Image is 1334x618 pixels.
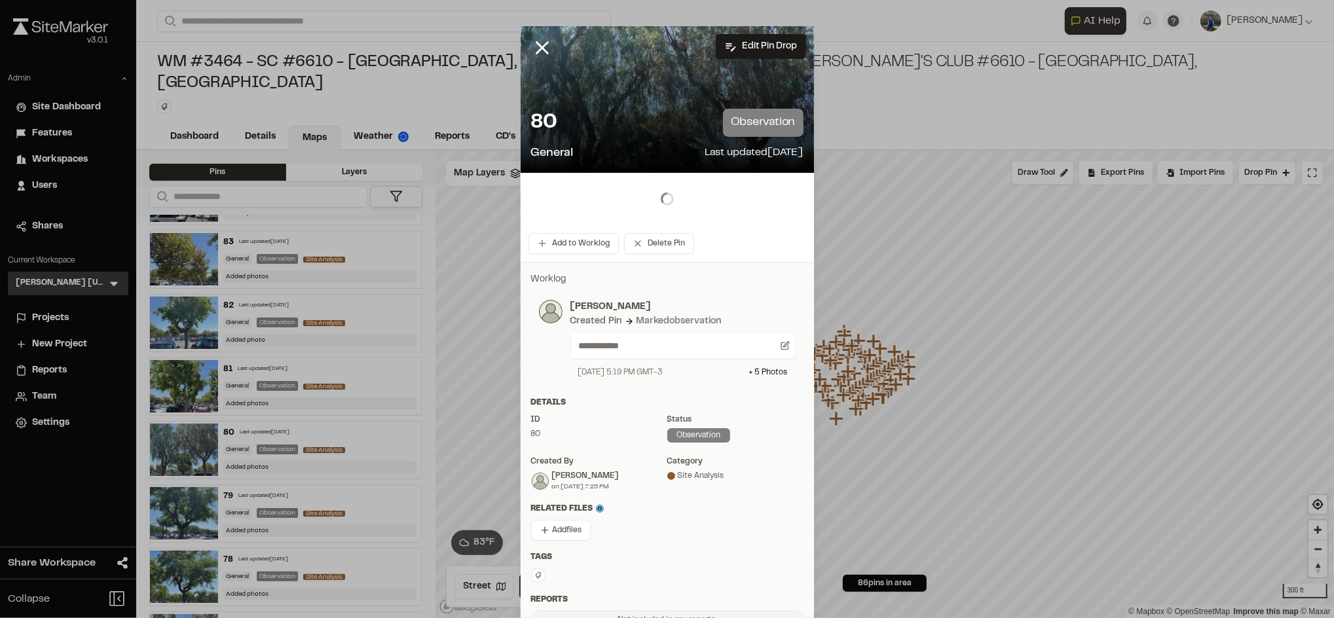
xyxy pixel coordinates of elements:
img: photo [539,300,563,323]
div: Reports [531,594,804,606]
button: Delete Pin [624,233,694,254]
p: General [531,145,574,162]
div: observation [667,428,730,443]
div: [PERSON_NAME] [552,470,619,482]
span: Related Files [531,503,604,515]
div: Marked observation [637,314,722,329]
div: category [667,456,804,467]
p: [PERSON_NAME] [570,300,796,314]
div: [DATE] 5:19 PM GMT-3 [578,367,663,378]
div: Site Analysis [667,470,804,482]
div: Tags [531,551,804,563]
p: Last updated [DATE] [705,145,804,162]
img: Coby Chambliss [532,473,549,490]
div: Details [531,397,804,409]
div: + 5 Photo s [749,367,788,378]
div: 80 [531,428,667,440]
div: Status [667,414,804,426]
button: Edit Tags [531,568,546,583]
div: on [DATE] 7:25 PM [552,482,619,492]
div: ID [531,414,667,426]
span: Add files [553,524,582,536]
div: Created Pin [570,314,622,329]
button: Add to Worklog [528,233,619,254]
div: Created by [531,456,667,467]
button: Addfiles [531,520,591,541]
p: Worklog [531,272,804,287]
